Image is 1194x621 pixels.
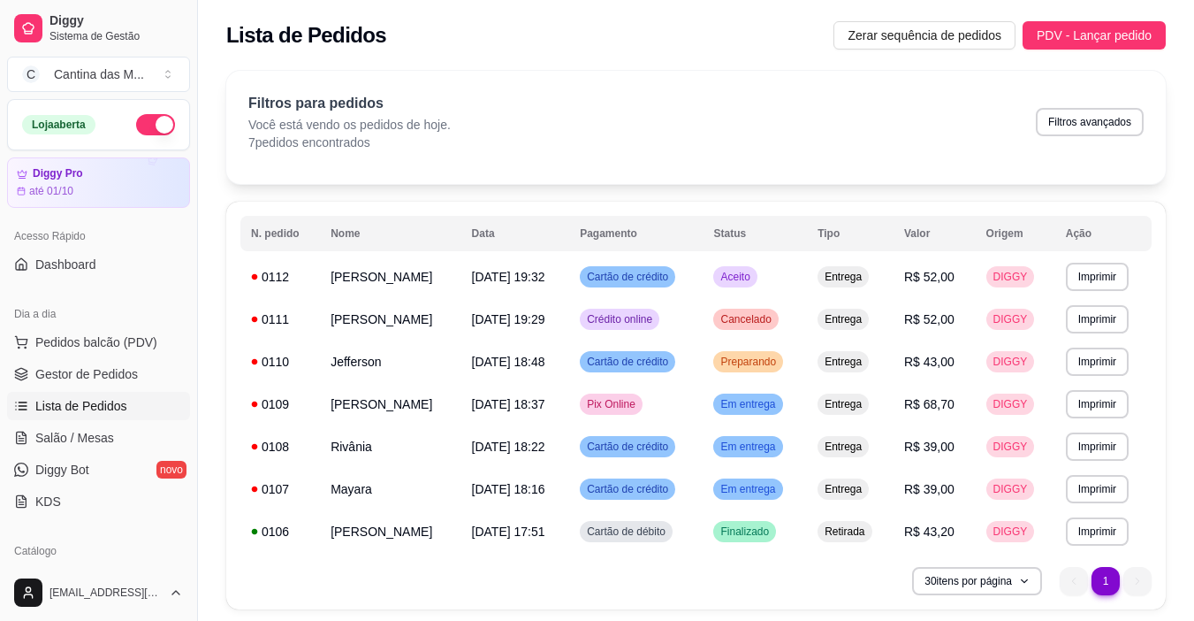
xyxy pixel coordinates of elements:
[1066,390,1129,418] button: Imprimir
[251,438,309,456] div: 0108
[35,365,138,383] span: Gestor de Pedidos
[320,341,460,383] td: Jefferson
[251,395,309,413] div: 0109
[35,256,96,273] span: Dashboard
[1037,26,1152,45] span: PDV - Lançar pedido
[472,270,545,284] span: [DATE] 19:32
[583,440,672,454] span: Cartão de crédito
[7,456,190,484] a: Diggy Botnovo
[703,216,807,251] th: Status
[717,270,753,284] span: Aceito
[821,312,865,326] span: Entrega
[251,268,309,286] div: 0112
[251,353,309,371] div: 0110
[717,355,780,369] span: Preparando
[717,440,779,454] span: Em entrega
[7,222,190,250] div: Acesso Rápido
[583,397,639,411] span: Pix Online
[22,65,40,83] span: C
[821,355,865,369] span: Entrega
[717,525,772,539] span: Finalizado
[1066,475,1129,503] button: Imprimir
[1023,21,1166,50] button: PDV - Lançar pedido
[7,250,190,279] a: Dashboard
[1066,305,1129,333] button: Imprimir
[33,167,83,180] article: Diggy Pro
[904,355,954,369] span: R$ 43,00
[894,216,976,251] th: Valor
[717,397,779,411] span: Em entrega
[7,300,190,328] div: Dia a dia
[7,57,190,92] button: Select a team
[821,482,865,496] span: Entrega
[904,270,954,284] span: R$ 52,00
[1091,567,1120,595] li: pagination item 1 active
[976,216,1055,251] th: Origem
[821,270,865,284] span: Entrega
[717,482,779,496] span: Em entrega
[248,134,451,151] p: 7 pedidos encontrados
[472,482,545,496] span: [DATE] 18:16
[821,440,865,454] span: Entrega
[248,93,451,114] p: Filtros para pedidos
[54,65,144,83] div: Cantina das M ...
[990,525,1031,539] span: DIGGY
[35,493,61,510] span: KDS
[7,537,190,565] div: Catálogo
[1051,558,1160,604] nav: pagination navigation
[1066,348,1129,376] button: Imprimir
[226,21,386,50] h2: Lista de Pedidos
[569,216,703,251] th: Pagamento
[7,424,190,452] a: Salão / Mesas
[848,26,1001,45] span: Zerar sequência de pedidos
[472,440,545,454] span: [DATE] 18:22
[904,482,954,496] span: R$ 39,00
[1055,216,1152,251] th: Ação
[833,21,1015,50] button: Zerar sequência de pedidos
[7,157,190,208] a: Diggy Proaté 01/10
[904,397,954,411] span: R$ 68,70
[461,216,570,251] th: Data
[240,216,320,251] th: N. pedido
[7,487,190,516] a: KDS
[251,310,309,328] div: 0111
[35,397,127,415] span: Lista de Pedidos
[320,298,460,341] td: [PERSON_NAME]
[248,116,451,134] p: Você está vendo os pedidos de hoje.
[320,256,460,298] td: [PERSON_NAME]
[717,312,774,326] span: Cancelado
[583,270,672,284] span: Cartão de crédito
[7,328,190,356] button: Pedidos balcão (PDV)
[912,567,1042,595] button: 30itens por página
[1066,517,1129,546] button: Imprimir
[7,7,190,50] a: DiggySistema de Gestão
[1036,108,1144,136] button: Filtros avançados
[49,13,183,29] span: Diggy
[472,525,545,539] span: [DATE] 17:51
[7,571,190,614] button: [EMAIL_ADDRESS][DOMAIN_NAME]
[583,312,656,326] span: Crédito online
[7,360,190,388] a: Gestor de Pedidos
[904,440,954,454] span: R$ 39,00
[472,397,545,411] span: [DATE] 18:37
[35,461,89,479] span: Diggy Bot
[472,355,545,369] span: [DATE] 18:48
[320,425,460,468] td: Rivânia
[583,482,672,496] span: Cartão de crédito
[990,482,1031,496] span: DIGGY
[583,525,669,539] span: Cartão de débito
[35,333,157,351] span: Pedidos balcão (PDV)
[904,312,954,326] span: R$ 52,00
[990,270,1031,284] span: DIGGY
[136,114,175,135] button: Alterar Status
[49,29,183,43] span: Sistema de Gestão
[320,383,460,425] td: [PERSON_NAME]
[7,392,190,420] a: Lista de Pedidos
[990,397,1031,411] span: DIGGY
[472,312,545,326] span: [DATE] 19:29
[990,312,1031,326] span: DIGGY
[583,355,672,369] span: Cartão de crédito
[1066,263,1129,291] button: Imprimir
[821,525,868,539] span: Retirada
[904,525,954,539] span: R$ 43,20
